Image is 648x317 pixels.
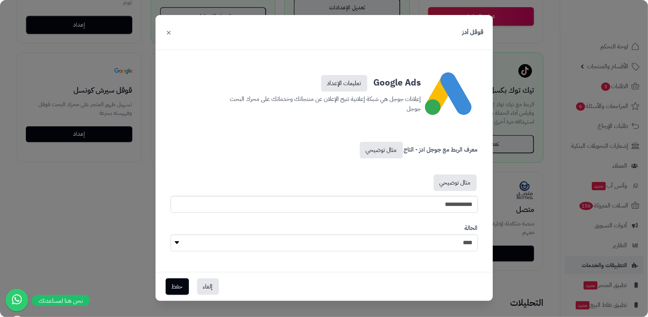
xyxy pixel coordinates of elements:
[227,72,421,92] h3: Google Ads
[425,72,473,116] img: google-a.png
[434,174,477,191] a: مثال توضيحي
[360,142,403,158] a: مثال توضيحي
[321,75,367,92] a: تعليمات الإعداد
[359,142,478,161] label: معرف الربط مع جوجل ادز - التاج
[465,224,478,233] label: الحالة
[227,92,421,114] p: إعلانات جوجل هي شبكة إعلانية تتيح الإعلان عن منتجاتك وخدماتك على محرك البحث جوجل
[197,278,219,295] button: إلغاء
[165,24,174,41] button: ×
[166,278,189,295] button: حفظ
[462,28,484,37] h3: قوقل أدز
